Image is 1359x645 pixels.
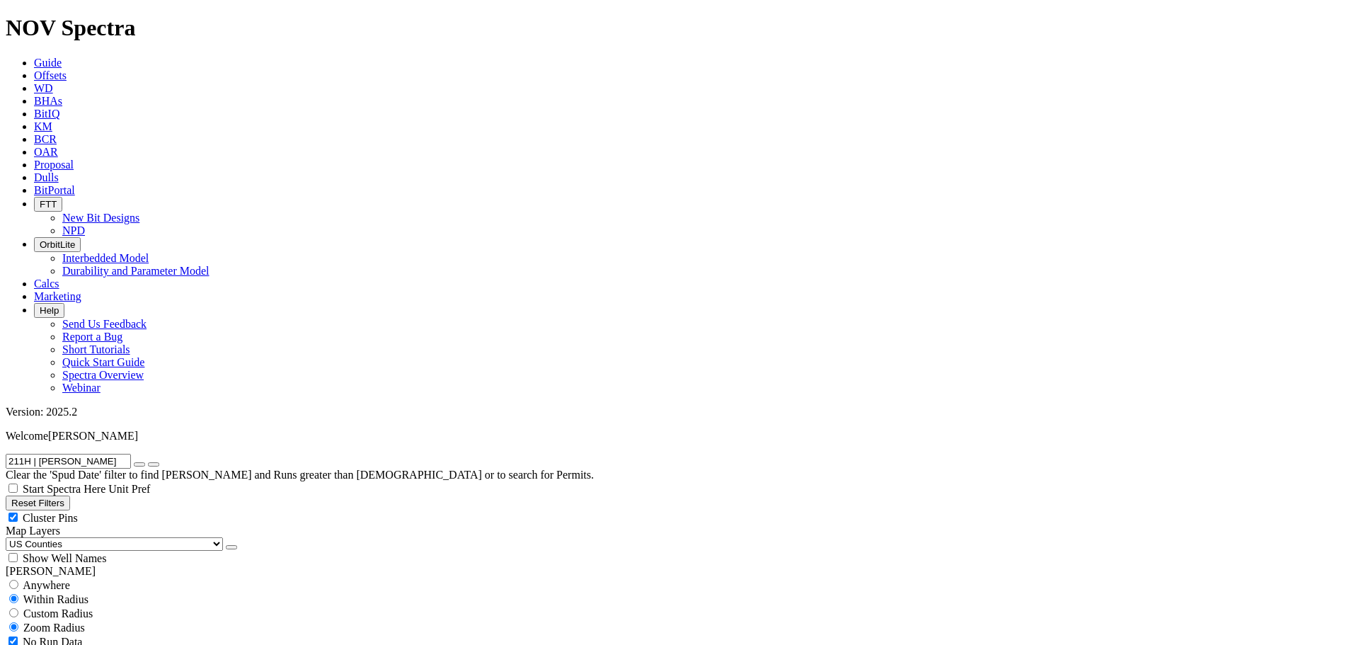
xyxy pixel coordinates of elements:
[23,622,85,634] span: Zoom Radius
[62,212,139,224] a: New Bit Designs
[6,469,594,481] span: Clear the 'Spud Date' filter to find [PERSON_NAME] and Runs greater than [DEMOGRAPHIC_DATA] or to...
[34,146,58,158] a: OAR
[6,454,131,469] input: Search
[34,133,57,145] a: BCR
[34,184,75,196] a: BitPortal
[62,369,144,381] a: Spectra Overview
[62,331,122,343] a: Report a Bug
[34,171,59,183] a: Dulls
[6,15,1353,41] h1: NOV Spectra
[6,496,70,510] button: Reset Filters
[23,483,105,495] span: Start Spectra Here
[62,224,85,236] a: NPD
[34,108,59,120] a: BitIQ
[40,239,75,250] span: OrbitLite
[62,252,149,264] a: Interbedded Model
[34,82,53,94] a: WD
[34,159,74,171] a: Proposal
[34,237,81,252] button: OrbitLite
[34,57,62,69] a: Guide
[34,120,52,132] a: KM
[6,406,1353,418] div: Version: 2025.2
[34,95,62,107] a: BHAs
[62,356,144,368] a: Quick Start Guide
[23,579,70,591] span: Anywhere
[40,199,57,210] span: FTT
[62,318,147,330] a: Send Us Feedback
[62,343,130,355] a: Short Tutorials
[48,430,138,442] span: [PERSON_NAME]
[34,278,59,290] a: Calcs
[23,593,88,605] span: Within Radius
[8,484,18,493] input: Start Spectra Here
[23,607,93,620] span: Custom Radius
[40,305,59,316] span: Help
[6,430,1353,443] p: Welcome
[6,565,1353,578] div: [PERSON_NAME]
[34,69,67,81] a: Offsets
[108,483,150,495] span: Unit Pref
[23,512,78,524] span: Cluster Pins
[62,382,101,394] a: Webinar
[34,290,81,302] a: Marketing
[34,303,64,318] button: Help
[34,197,62,212] button: FTT
[23,552,106,564] span: Show Well Names
[6,525,60,537] span: Map Layers
[62,265,210,277] a: Durability and Parameter Model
